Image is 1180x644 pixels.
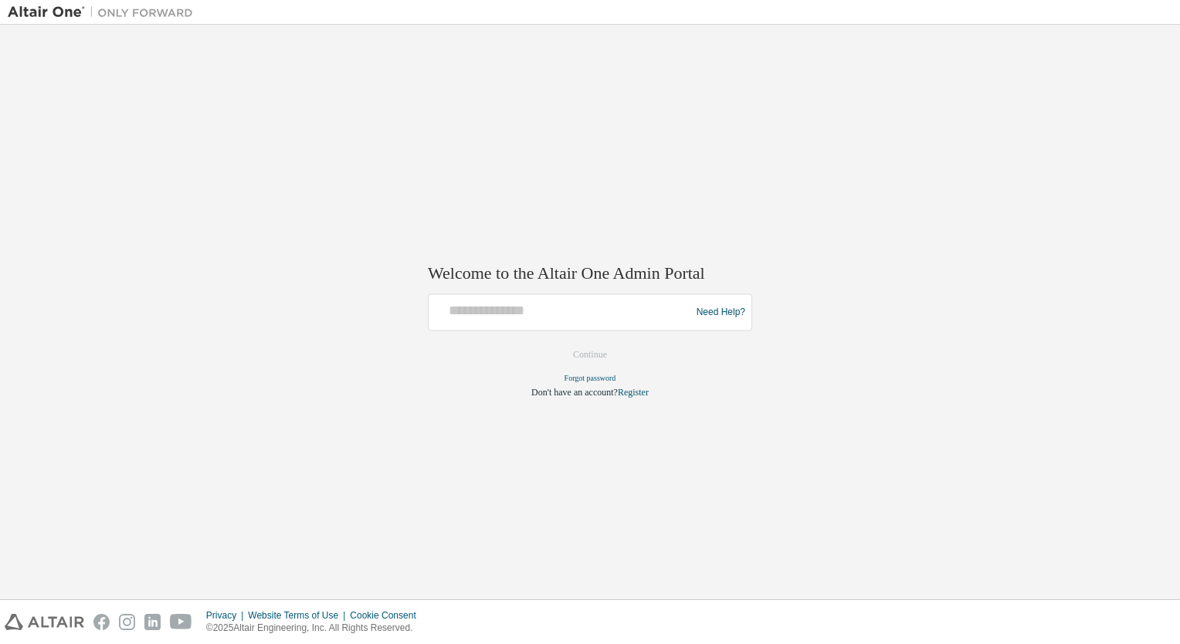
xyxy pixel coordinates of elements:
[144,614,161,630] img: linkedin.svg
[350,609,425,622] div: Cookie Consent
[5,614,84,630] img: altair_logo.svg
[697,312,745,313] a: Need Help?
[248,609,350,622] div: Website Terms of Use
[565,375,616,383] a: Forgot password
[8,5,201,20] img: Altair One
[206,622,426,635] p: © 2025 Altair Engineering, Inc. All Rights Reserved.
[119,614,135,630] img: instagram.svg
[170,614,192,630] img: youtube.svg
[531,388,618,398] span: Don't have an account?
[93,614,110,630] img: facebook.svg
[428,263,752,284] h2: Welcome to the Altair One Admin Portal
[206,609,248,622] div: Privacy
[618,388,649,398] a: Register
